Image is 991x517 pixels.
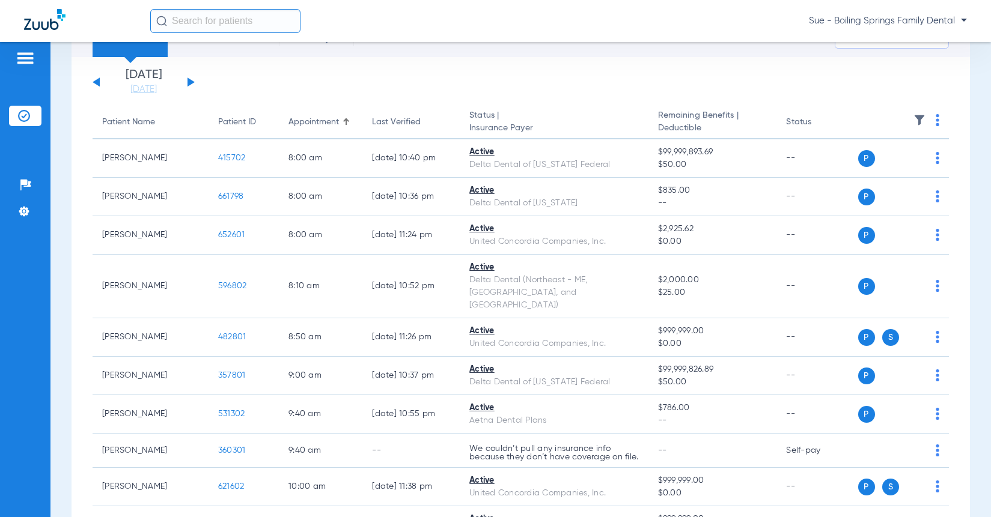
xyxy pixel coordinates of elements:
div: Delta Dental of [US_STATE] [469,197,639,210]
td: [PERSON_NAME] [93,318,209,357]
div: United Concordia Companies, Inc. [469,337,639,350]
td: [PERSON_NAME] [93,255,209,318]
li: [DATE] [108,69,180,95]
div: Delta Dental of [US_STATE] Federal [469,159,639,171]
td: [DATE] 11:26 PM [362,318,460,357]
div: Appointment [288,116,353,128]
td: 8:00 AM [279,139,362,178]
th: Status [776,106,858,139]
td: [PERSON_NAME] [93,139,209,178]
span: -- [658,197,767,210]
div: Appointment [288,116,339,128]
div: Active [469,325,639,337]
div: Patient Name [102,116,155,128]
span: P [858,367,875,384]
span: $786.00 [658,402,767,414]
td: [PERSON_NAME] [93,395,209,434]
span: P [858,278,875,295]
img: group-dot-blue.svg [936,229,939,241]
div: Last Verified [372,116,450,128]
a: [DATE] [108,83,180,95]
td: -- [362,434,460,468]
p: We couldn’t pull any insurance info because they don’t have coverage on file. [469,444,639,461]
span: $2,000.00 [658,274,767,286]
td: 8:50 AM [279,318,362,357]
span: $0.00 [658,337,767,350]
span: Sue - Boiling Springs Family Dental [809,15,967,27]
td: 10:00 AM [279,468,362,506]
div: Aetna Dental Plans [469,414,639,427]
td: -- [776,139,858,178]
div: Active [469,184,639,197]
div: United Concordia Companies, Inc. [469,235,639,248]
span: P [858,189,875,205]
span: $50.00 [658,159,767,171]
th: Status | [460,106,648,139]
div: Patient ID [218,116,269,128]
div: Delta Dental (Northeast - ME, [GEOGRAPHIC_DATA], and [GEOGRAPHIC_DATA]) [469,274,639,312]
td: [DATE] 10:55 PM [362,395,460,434]
td: [DATE] 10:37 PM [362,357,460,395]
span: S [882,329,899,346]
span: 652601 [218,231,245,239]
td: [DATE] 10:36 PM [362,178,460,216]
div: Patient Name [102,116,199,128]
span: $0.00 [658,487,767,500]
td: -- [776,468,858,506]
div: Active [469,363,639,376]
td: [PERSON_NAME] [93,216,209,255]
td: [DATE] 10:40 PM [362,139,460,178]
span: $0.00 [658,235,767,248]
td: 8:00 AM [279,178,362,216]
img: filter.svg [913,114,925,126]
span: 661798 [218,192,244,201]
td: 9:40 AM [279,434,362,468]
td: -- [776,318,858,357]
td: 9:40 AM [279,395,362,434]
div: Active [469,402,639,414]
th: Remaining Benefits | [648,106,777,139]
td: 9:00 AM [279,357,362,395]
img: Search Icon [156,16,167,26]
td: Self-pay [776,434,858,468]
span: P [858,406,875,423]
span: 531302 [218,410,245,418]
td: -- [776,255,858,318]
span: P [858,329,875,346]
span: S [882,479,899,495]
td: -- [776,357,858,395]
img: group-dot-blue.svg [936,190,939,202]
span: $25.00 [658,286,767,299]
div: Last Verified [372,116,421,128]
span: P [858,150,875,167]
td: [PERSON_NAME] [93,434,209,468]
span: 415702 [218,154,246,162]
div: Delta Dental of [US_STATE] Federal [469,376,639,389]
span: Deductible [658,122,767,135]
input: Search for patients [150,9,300,33]
td: -- [776,178,858,216]
iframe: Chat Widget [931,459,991,517]
td: [PERSON_NAME] [93,468,209,506]
span: 596802 [218,282,247,290]
span: $99,999,826.89 [658,363,767,376]
td: [PERSON_NAME] [93,178,209,216]
div: United Concordia Companies, Inc. [469,487,639,500]
span: 360301 [218,446,246,455]
div: Active [469,146,639,159]
span: -- [658,414,767,427]
img: group-dot-blue.svg [936,331,939,343]
td: [DATE] 11:38 PM [362,468,460,506]
span: 621602 [218,482,245,491]
img: group-dot-blue.svg [936,369,939,381]
td: 8:00 AM [279,216,362,255]
img: group-dot-blue.svg [936,114,939,126]
span: -- [658,446,667,455]
span: Insurance Payer [469,122,639,135]
div: Active [469,223,639,235]
td: [DATE] 11:24 PM [362,216,460,255]
td: 8:10 AM [279,255,362,318]
span: $50.00 [658,376,767,389]
span: 482801 [218,333,246,341]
